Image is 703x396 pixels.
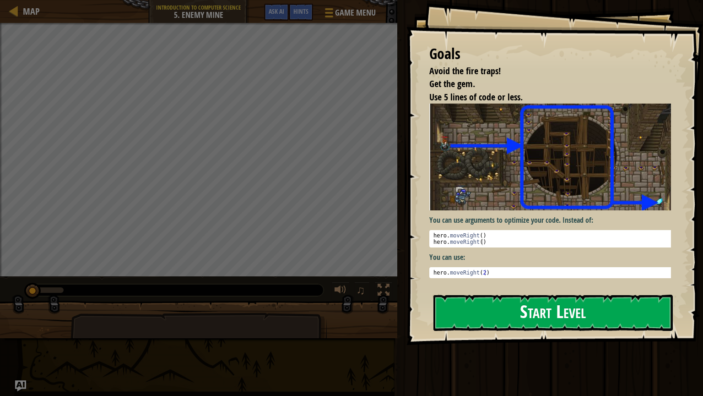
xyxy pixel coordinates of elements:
[429,44,671,65] div: Goals
[429,91,523,103] span: Use 5 lines of code or less.
[429,252,678,263] p: You can use:
[331,282,350,301] button: Adjust volume
[429,104,678,210] img: Enemy mine
[269,7,284,16] span: Ask AI
[293,7,308,16] span: Hints
[433,295,673,331] button: Start Level
[356,283,365,297] span: ♫
[429,215,678,225] p: You can use arguments to optimize your code. Instead of:
[418,77,669,91] li: Get the gem.
[15,380,26,391] button: Ask AI
[318,4,381,25] button: Game Menu
[335,7,376,19] span: Game Menu
[264,4,289,21] button: Ask AI
[418,65,669,78] li: Avoid the fire traps!
[429,65,501,77] span: Avoid the fire traps!
[18,5,40,17] a: Map
[374,282,393,301] button: Toggle fullscreen
[429,77,475,90] span: Get the gem.
[23,5,40,17] span: Map
[418,91,669,104] li: Use 5 lines of code or less.
[354,282,370,301] button: ♫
